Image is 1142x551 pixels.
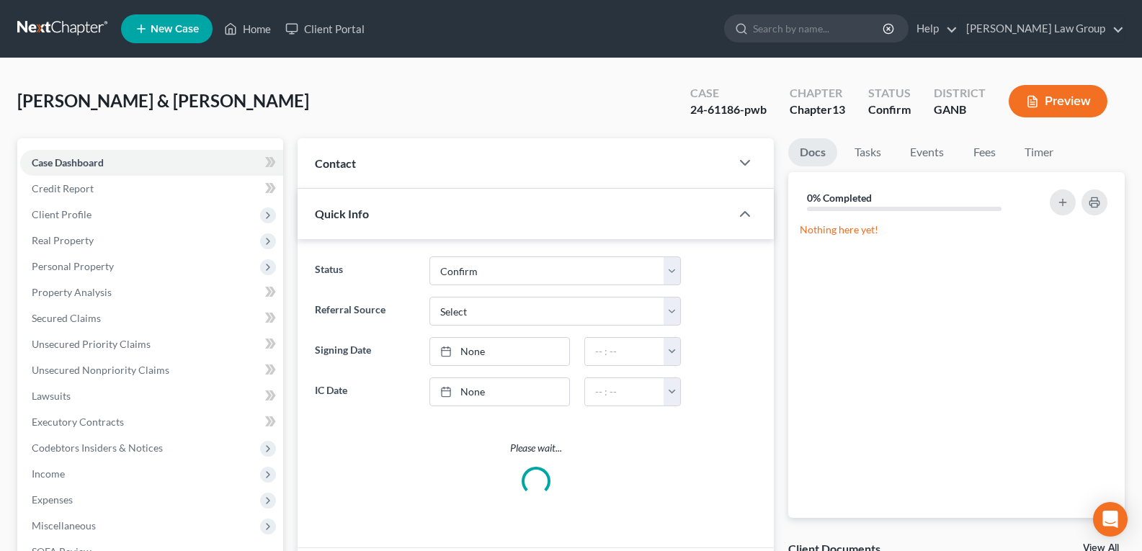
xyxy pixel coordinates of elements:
[934,102,986,118] div: GANB
[959,16,1124,42] a: [PERSON_NAME] Law Group
[278,16,372,42] a: Client Portal
[585,378,664,406] input: -- : --
[32,442,163,454] span: Codebtors Insiders & Notices
[788,138,837,166] a: Docs
[843,138,893,166] a: Tasks
[32,182,94,194] span: Credit Report
[20,305,283,331] a: Secured Claims
[17,90,309,111] span: [PERSON_NAME] & [PERSON_NAME]
[20,176,283,202] a: Credit Report
[32,208,92,220] span: Client Profile
[430,338,569,365] a: None
[151,24,199,35] span: New Case
[32,234,94,246] span: Real Property
[308,256,421,285] label: Status
[934,85,986,102] div: District
[790,85,845,102] div: Chapter
[585,338,664,365] input: -- : --
[20,357,283,383] a: Unsecured Nonpriority Claims
[690,102,767,118] div: 24-61186-pwb
[308,297,421,326] label: Referral Source
[308,337,421,366] label: Signing Date
[308,377,421,406] label: IC Date
[32,156,104,169] span: Case Dashboard
[690,85,767,102] div: Case
[961,138,1007,166] a: Fees
[868,102,911,118] div: Confirm
[898,138,955,166] a: Events
[32,338,151,350] span: Unsecured Priority Claims
[32,467,65,480] span: Income
[430,378,569,406] a: None
[315,207,369,220] span: Quick Info
[32,390,71,402] span: Lawsuits
[32,312,101,324] span: Secured Claims
[807,192,872,204] strong: 0% Completed
[832,102,845,116] span: 13
[20,150,283,176] a: Case Dashboard
[20,409,283,435] a: Executory Contracts
[32,260,114,272] span: Personal Property
[217,16,278,42] a: Home
[1009,85,1107,117] button: Preview
[909,16,958,42] a: Help
[20,383,283,409] a: Lawsuits
[753,15,885,42] input: Search by name...
[32,493,73,506] span: Expenses
[315,156,356,170] span: Contact
[20,279,283,305] a: Property Analysis
[32,519,96,532] span: Miscellaneous
[1013,138,1065,166] a: Timer
[790,102,845,118] div: Chapter
[20,331,283,357] a: Unsecured Priority Claims
[32,364,169,376] span: Unsecured Nonpriority Claims
[32,416,124,428] span: Executory Contracts
[1093,502,1128,537] div: Open Intercom Messenger
[868,85,911,102] div: Status
[32,286,112,298] span: Property Analysis
[315,441,757,455] p: Please wait...
[800,223,1113,237] p: Nothing here yet!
